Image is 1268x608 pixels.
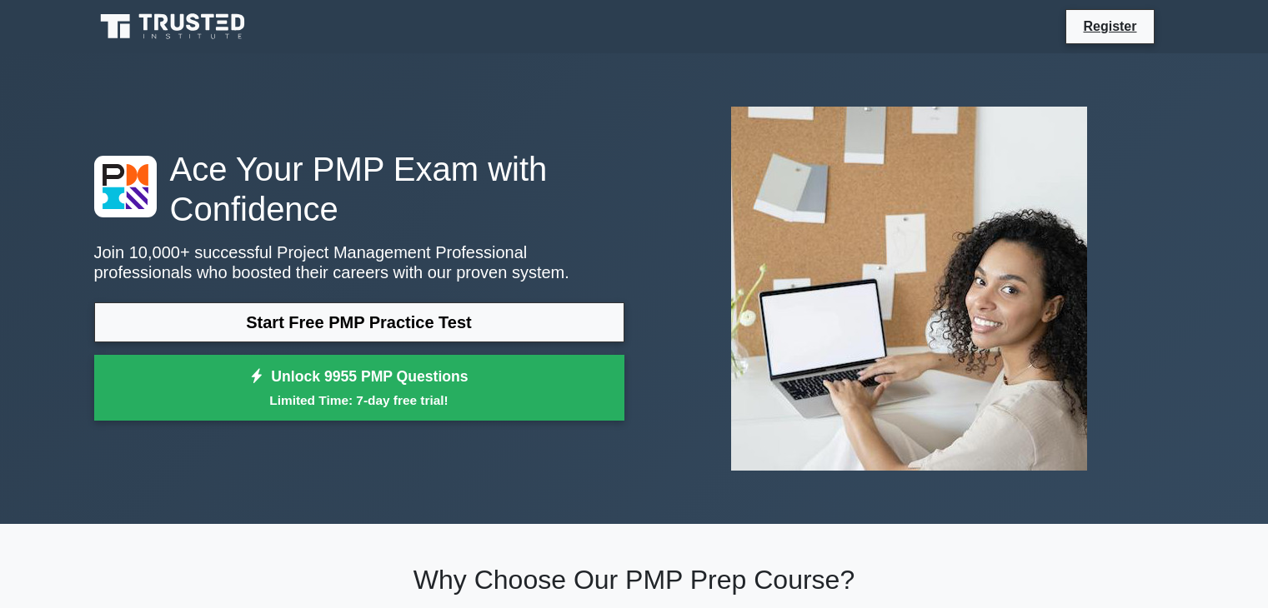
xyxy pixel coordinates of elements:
[94,149,624,229] h1: Ace Your PMP Exam with Confidence
[94,302,624,342] a: Start Free PMP Practice Test
[94,564,1175,596] h2: Why Choose Our PMP Prep Course?
[1073,16,1146,37] a: Register
[94,242,624,282] p: Join 10,000+ successful Project Management Professional professionals who boosted their careers w...
[115,391,604,410] small: Limited Time: 7-day free trial!
[94,355,624,421] a: Unlock 9955 PMP QuestionsLimited Time: 7-day free trial!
